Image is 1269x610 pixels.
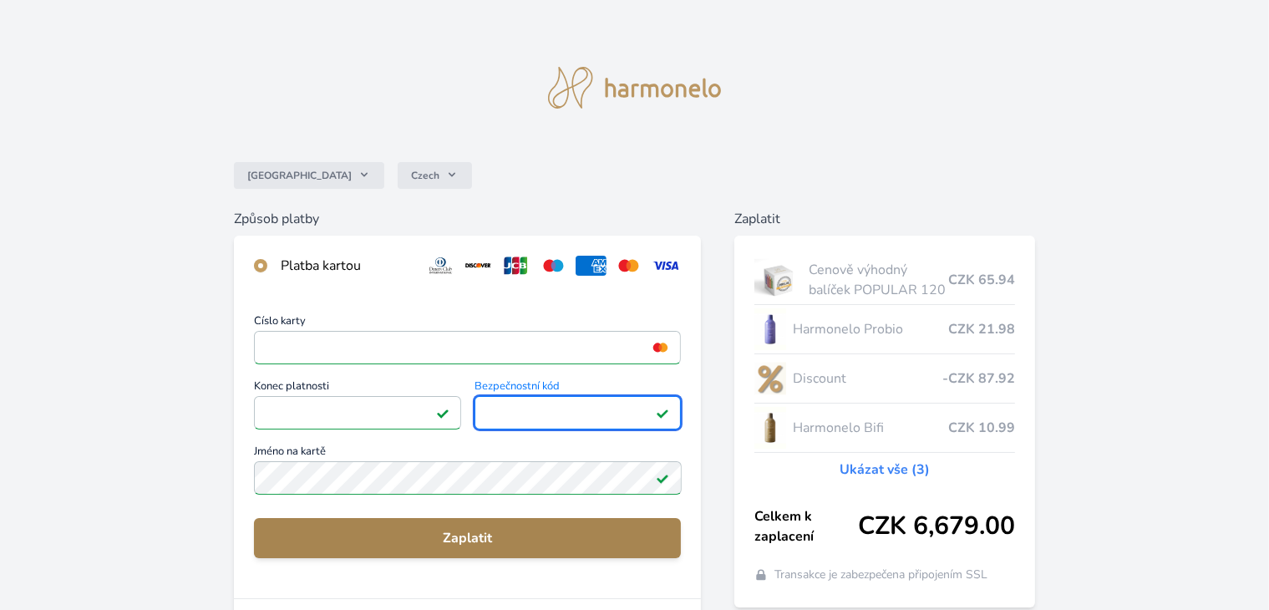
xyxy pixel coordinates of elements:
button: Czech [398,162,472,189]
button: Zaplatit [254,518,682,558]
img: CLEAN_BIFI_se_stinem_x-lo.jpg [754,407,786,449]
img: mc [649,340,672,355]
span: CZK 6,679.00 [858,511,1015,541]
img: diners.svg [425,256,456,276]
div: Platba kartou [281,256,412,276]
img: popular.jpg [754,259,802,301]
img: discover.svg [463,256,494,276]
a: Ukázat vše (3) [840,460,930,480]
span: Bezpečnostní kód [475,381,682,396]
h6: Zaplatit [734,209,1035,229]
iframe: Iframe pro bezpečnostní kód [482,401,674,424]
iframe: Iframe pro číslo karty [261,336,674,359]
img: Platné pole [436,406,449,419]
img: mc.svg [613,256,644,276]
h6: Způsob platby [234,209,702,229]
img: jcb.svg [500,256,531,276]
span: -CZK 87.92 [942,369,1015,389]
img: Platné pole [656,406,669,419]
span: Discount [793,369,942,389]
span: Celkem k zaplacení [754,506,858,546]
span: Czech [411,169,439,182]
input: Jméno na kartěPlatné pole [254,461,682,495]
button: [GEOGRAPHIC_DATA] [234,162,384,189]
img: logo.svg [548,67,722,109]
span: CZK 10.99 [948,418,1015,438]
span: Konec platnosti [254,381,461,396]
span: Harmonelo Probio [793,319,948,339]
img: visa.svg [651,256,682,276]
iframe: Iframe pro datum vypršení platnosti [261,401,454,424]
img: CLEAN_PROBIO_se_stinem_x-lo.jpg [754,308,786,350]
span: Číslo karty [254,316,682,331]
img: discount-lo.png [754,358,786,399]
img: amex.svg [576,256,607,276]
span: Zaplatit [267,528,668,548]
span: [GEOGRAPHIC_DATA] [247,169,352,182]
span: CZK 21.98 [948,319,1015,339]
img: maestro.svg [538,256,569,276]
span: Transakce je zabezpečena připojením SSL [774,567,987,583]
img: Platné pole [656,471,669,485]
span: Jméno na kartě [254,446,682,461]
span: Cenově výhodný balíček POPULAR 120 [809,260,948,300]
span: CZK 65.94 [948,270,1015,290]
span: Harmonelo Bifi [793,418,948,438]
